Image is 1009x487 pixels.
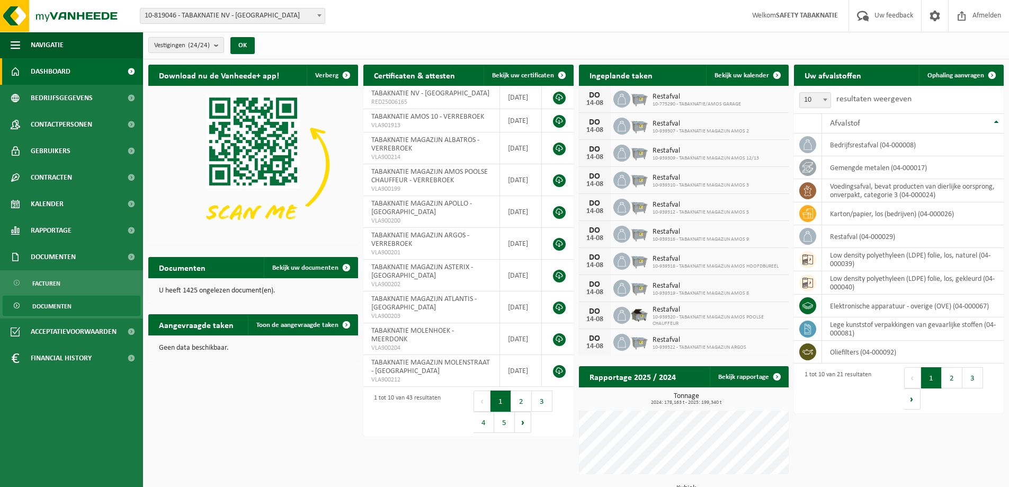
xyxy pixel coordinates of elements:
[307,65,357,86] button: Verberg
[31,244,76,270] span: Documenten
[500,355,542,387] td: [DATE]
[371,200,472,216] span: TABAKNATIE MAGAZIJN APOLLO - [GEOGRAPHIC_DATA]
[31,138,70,164] span: Gebruikers
[584,91,605,100] div: DO
[584,262,605,269] div: 14-08
[500,196,542,228] td: [DATE]
[584,199,605,208] div: DO
[371,344,491,352] span: VLA900204
[500,228,542,260] td: [DATE]
[653,147,759,155] span: Restafval
[653,255,779,263] span: Restafval
[500,260,542,291] td: [DATE]
[584,145,605,154] div: DO
[630,305,648,323] img: WB-5000-GAL-GY-01
[371,185,491,193] span: VLA900199
[148,257,216,278] h2: Documenten
[584,100,605,107] div: 14-08
[653,336,746,344] span: Restafval
[653,155,759,162] span: 10-939309 - TABAKNATIE MAGAZIJN AMOS 12/13
[363,65,466,85] h2: Certificaten & attesten
[630,89,648,107] img: WB-2500-GAL-GY-01
[653,93,741,101] span: Restafval
[836,95,912,103] label: resultaten weergeven
[154,38,210,54] span: Vestigingen
[822,179,1004,202] td: voedingsafval, bevat producten van dierlijke oorsprong, onverpakt, categorie 3 (04-000024)
[822,134,1004,156] td: bedrijfsrestafval (04-000008)
[794,65,872,85] h2: Uw afvalstoffen
[515,412,531,433] button: Next
[630,197,648,215] img: WB-2500-GAL-GY-01
[653,174,749,182] span: Restafval
[653,201,749,209] span: Restafval
[584,154,605,161] div: 14-08
[653,182,749,189] span: 10-939310 - TABAKNATIE MAGAZIJN AMOS 3
[584,334,605,343] div: DO
[653,228,749,236] span: Restafval
[500,323,542,355] td: [DATE]
[140,8,325,24] span: 10-819046 - TABAKNATIE NV - ANTWERPEN
[148,86,358,243] img: Download de VHEPlus App
[584,172,605,181] div: DO
[272,264,338,271] span: Bekijk uw documenten
[584,253,605,262] div: DO
[927,72,984,79] span: Ophaling aanvragen
[500,109,542,132] td: [DATE]
[3,296,140,316] a: Documenten
[31,111,92,138] span: Contactpersonen
[630,332,648,350] img: WB-2500-GAL-GY-01
[31,318,117,345] span: Acceptatievoorwaarden
[371,249,491,257] span: VLA900201
[630,224,648,242] img: WB-2500-GAL-GY-01
[248,314,357,335] a: Toon de aangevraagde taken
[653,101,741,108] span: 10-775290 - TABAKNATIE/AMOS GARAGE
[371,153,491,162] span: VLA900214
[630,170,648,188] img: WB-2500-GAL-GY-01
[256,322,338,329] span: Toon de aangevraagde taken
[264,257,357,278] a: Bekijk uw documenten
[653,236,749,243] span: 10-939316 - TABAKNATIE MAGAZIJN AMOS 9
[371,136,479,153] span: TABAKNATIE MAGAZIJN ALBATROS - VERREBROEK
[653,314,783,327] span: 10-939320 - TABAKNATIE MAGAZIJN AMOS POOLSE CHAUFFEUR
[32,296,72,316] span: Documenten
[371,295,477,312] span: TABAKNATIE MAGAZIJN ATLANTIS - [GEOGRAPHIC_DATA]
[653,344,746,351] span: 10-939322 - TABAKNATIE MAGAZIJN ARGOS
[500,291,542,323] td: [DATE]
[3,273,140,293] a: Facturen
[492,72,554,79] span: Bekijk uw certificaten
[500,86,542,109] td: [DATE]
[653,263,779,270] span: 10-939318 - TABAKNATIE MAGAZIJN AMOS HOOFDBUREEL
[371,376,491,384] span: VLA900212
[371,263,473,280] span: TABAKNATIE MAGAZIJN ASTERIX - [GEOGRAPHIC_DATA]
[371,90,489,98] span: TABAKNATIE NV - [GEOGRAPHIC_DATA]
[371,217,491,225] span: VLA900200
[579,366,686,387] h2: Rapportage 2025 / 2024
[904,388,921,410] button: Next
[962,367,983,388] button: 3
[904,367,921,388] button: Previous
[822,202,1004,225] td: karton/papier, los (bedrijven) (04-000026)
[148,65,290,85] h2: Download nu de Vanheede+ app!
[371,232,469,248] span: TABAKNATIE MAGAZIJN ARGOS - VERREBROEK
[31,32,64,58] span: Navigatie
[159,344,347,352] p: Geen data beschikbaar.
[500,164,542,196] td: [DATE]
[371,98,491,107] span: RED25006165
[490,391,511,412] button: 1
[315,72,338,79] span: Verberg
[148,314,244,335] h2: Aangevraagde taken
[584,118,605,127] div: DO
[822,156,1004,179] td: gemengde metalen (04-000017)
[799,92,831,108] span: 10
[148,37,224,53] button: Vestigingen(24/24)
[710,366,788,387] a: Bekijk rapportage
[822,295,1004,317] td: elektronische apparatuur - overige (OVE) (04-000067)
[371,121,491,130] span: VLA901913
[822,225,1004,248] td: restafval (04-000029)
[584,235,605,242] div: 14-08
[584,316,605,323] div: 14-08
[800,93,831,108] span: 10
[584,208,605,215] div: 14-08
[584,127,605,134] div: 14-08
[822,317,1004,341] td: lege kunststof verpakkingen van gevaarlijke stoffen (04-000081)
